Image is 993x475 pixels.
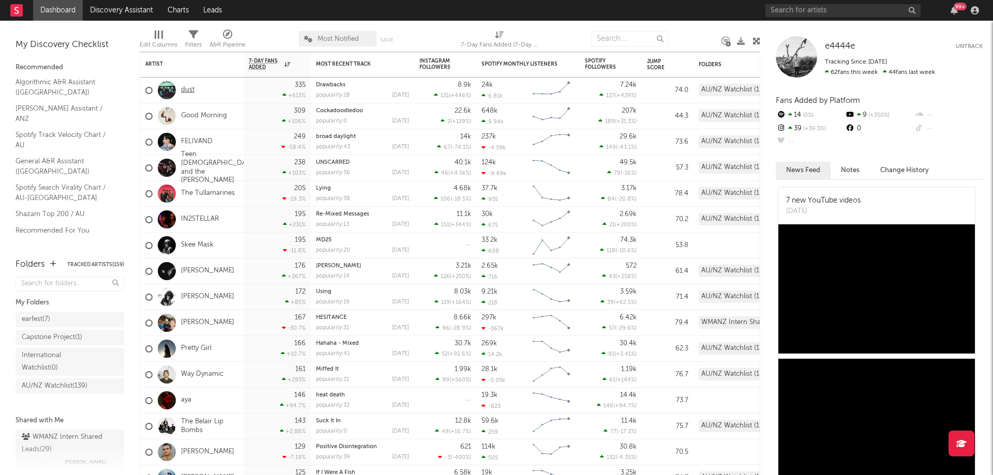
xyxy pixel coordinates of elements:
[954,3,967,10] div: 99 +
[482,61,559,67] div: Spotify Monthly Listeners
[776,162,831,179] button: News Feed
[626,59,637,69] button: Filter by Spotify Followers
[392,222,409,227] div: [DATE]
[16,348,124,376] a: International Watchlist(0)
[452,196,470,202] span: -18.5 %
[591,31,669,47] input: Search...
[699,84,772,96] div: AU/NZ Watchlist (139)
[482,314,496,321] div: 297k
[392,299,409,305] div: [DATE]
[316,82,409,88] div: Drawbacks
[564,59,575,69] button: Filter by Spotify Monthly Listeners
[528,129,575,155] svg: Chart title
[765,4,921,17] input: Search for artists
[294,108,306,114] div: 309
[605,119,615,125] span: 189
[441,171,448,176] span: 46
[647,136,688,148] div: 73.6
[482,325,504,332] div: -367k
[585,58,621,70] div: Spotify Followers
[65,456,106,468] span: [PERSON_NAME]
[456,263,471,269] div: 3.21k
[285,299,306,305] div: +85 %
[16,297,124,309] div: My Folders
[616,222,635,228] span: +200 %
[616,196,635,202] span: -20.8 %
[22,349,95,374] div: International Watchlist ( 0 )
[802,126,826,132] span: +39.3 %
[482,185,498,192] div: 37.7k
[181,267,234,275] a: [PERSON_NAME]
[454,314,471,321] div: 8.66k
[647,317,688,329] div: 79.4
[294,159,306,166] div: 238
[316,93,350,98] div: popularity: 28
[482,108,498,114] div: 648k
[452,300,470,305] span: +164 %
[316,118,347,124] div: popularity: 0
[316,108,363,114] a: Cockadoodledoo
[295,263,306,269] div: 176
[607,300,614,305] span: 39
[620,82,637,88] div: 7.24k
[181,396,191,405] a: aya
[699,135,772,148] div: AU/NZ Watchlist (139)
[455,108,471,114] div: 22.6k
[316,82,345,88] a: Drawbacks
[181,189,235,198] a: The Tullamarines
[318,36,359,42] span: Most Notified
[482,82,493,88] div: 24k
[434,299,471,305] div: ( )
[647,343,688,355] div: 62.3
[181,448,234,456] a: [PERSON_NAME]
[434,195,471,202] div: ( )
[294,340,306,347] div: 166
[316,325,349,331] div: popularity: 31
[444,145,450,150] span: 67
[380,37,394,43] button: Save
[316,186,331,191] a: Lying
[22,331,82,344] div: Capstone Project ( 1 )
[282,195,306,202] div: -19.3 %
[441,300,450,305] span: 119
[316,315,409,320] div: HESITANCE
[316,108,409,114] div: Cockadoodledoo
[608,351,614,357] span: 91
[295,366,306,373] div: 161
[460,133,471,140] div: 14k
[316,392,345,398] a: heat death
[316,170,350,176] div: popularity: 36
[22,313,50,326] div: earfest ( 7 )
[528,103,575,129] svg: Chart title
[392,118,409,124] div: [DATE]
[283,221,306,228] div: +231 %
[528,155,575,181] svg: Chart title
[786,195,861,206] div: 7 new YouTube videos
[482,159,496,166] div: 124k
[528,181,575,207] svg: Chart title
[699,213,772,225] div: AU/NZ Watchlist (139)
[602,273,637,280] div: ( )
[16,76,114,98] a: Algorithmic A&R Assistant ([GEOGRAPHIC_DATA])
[458,82,471,88] div: 8.9k
[482,144,506,151] div: -4.59k
[699,290,772,303] div: AU/NZ Watchlist (139)
[181,318,234,327] a: [PERSON_NAME]
[867,113,890,118] span: +350 %
[482,170,506,177] div: -9.49k
[283,247,306,254] div: -11.8 %
[616,351,635,357] span: +3.41 %
[441,222,449,228] span: 151
[140,39,177,51] div: Edit Columns
[181,112,227,120] a: Good Morning
[482,211,493,218] div: 30k
[22,380,87,392] div: AU/NZ Watchlist ( 139 )
[181,418,238,435] a: The Belair Lip Bombs
[16,103,114,124] a: [PERSON_NAME] Assistant / ANZ
[316,351,350,357] div: popularity: 41
[316,211,409,217] div: Re-Mixed Messages
[16,330,124,345] a: Capstone Project(1)
[281,144,306,150] div: -58.4 %
[776,109,845,122] div: 14
[282,92,306,99] div: +613 %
